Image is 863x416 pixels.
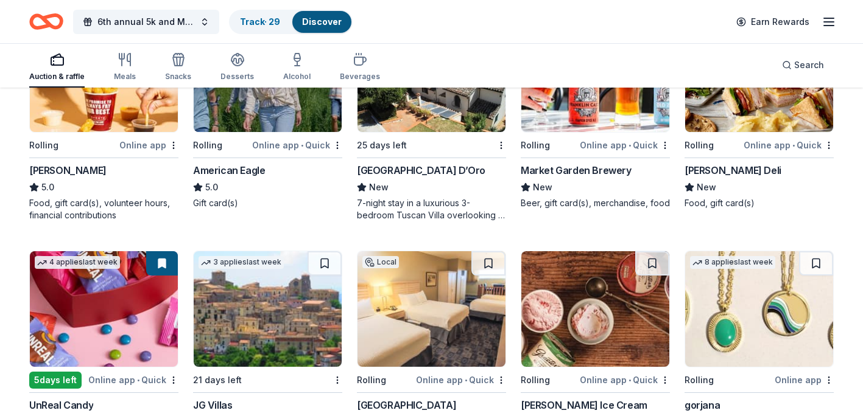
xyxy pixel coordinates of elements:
[29,138,58,153] div: Rolling
[729,11,817,33] a: Earn Rewards
[357,398,456,412] div: [GEOGRAPHIC_DATA]
[193,163,265,178] div: American Eagle
[690,256,775,269] div: 8 applies last week
[580,137,670,153] div: Online app Quick
[521,197,670,209] div: Beer, gift card(s), merchandise, food
[137,375,139,385] span: •
[199,256,284,269] div: 3 applies last week
[73,10,219,34] button: 6th annual 5k and MORE
[29,398,93,412] div: UnReal Candy
[220,72,254,81] div: Desserts
[283,47,311,88] button: Alcohol
[220,47,254,88] button: Desserts
[792,140,795,150] span: •
[194,251,342,367] img: Image for JG Villas
[357,138,407,153] div: 25 days left
[357,163,485,178] div: [GEOGRAPHIC_DATA] D’Oro
[193,398,232,412] div: JG Villas
[114,47,136,88] button: Meals
[362,256,399,268] div: Local
[685,398,720,412] div: gorjana
[119,137,178,153] div: Online app
[629,375,631,385] span: •
[533,180,552,195] span: New
[369,180,389,195] span: New
[193,197,342,209] div: Gift card(s)
[357,16,506,221] a: Image for Villa Sogni D’Oro2 applieslast week25 days left[GEOGRAPHIC_DATA] D’OroNew7-night stay i...
[340,47,380,88] button: Beverages
[775,372,834,387] div: Online app
[29,47,85,88] button: Auction & raffle
[580,372,670,387] div: Online app Quick
[114,72,136,81] div: Meals
[358,251,505,367] img: Image for Maumee Bay Lodge & Conference Center
[165,72,191,81] div: Snacks
[521,16,670,209] a: Image for Market Garden BreweryLocalRollingOnline app•QuickMarket Garden BreweryNewBeer, gift car...
[193,16,342,209] a: Image for American Eagle7 applieslast weekRollingOnline app•QuickAmerican Eagle5.0Gift card(s)
[88,372,178,387] div: Online app Quick
[29,372,82,389] div: 5 days left
[685,138,714,153] div: Rolling
[29,197,178,221] div: Food, gift card(s), volunteer hours, financial contributions
[521,398,647,412] div: [PERSON_NAME] Ice Cream
[193,138,222,153] div: Rolling
[794,58,824,72] span: Search
[521,163,632,178] div: Market Garden Brewery
[29,72,85,81] div: Auction & raffle
[205,180,218,195] span: 5.0
[340,72,380,81] div: Beverages
[35,256,120,269] div: 4 applies last week
[697,180,716,195] span: New
[685,373,714,387] div: Rolling
[685,251,833,367] img: Image for gorjana
[744,137,834,153] div: Online app Quick
[302,16,342,27] a: Discover
[41,180,54,195] span: 5.0
[465,375,467,385] span: •
[685,163,781,178] div: [PERSON_NAME] Deli
[252,137,342,153] div: Online app Quick
[165,47,191,88] button: Snacks
[357,373,386,387] div: Rolling
[283,72,311,81] div: Alcohol
[29,16,178,221] a: Image for Sheetz4 applieslast weekRollingOnline app[PERSON_NAME]5.0Food, gift card(s), volunteer ...
[629,140,631,150] span: •
[240,16,280,27] a: Track· 29
[193,373,242,387] div: 21 days left
[29,163,107,178] div: [PERSON_NAME]
[685,197,834,209] div: Food, gift card(s)
[521,138,550,153] div: Rolling
[521,373,550,387] div: Rolling
[521,251,669,367] img: Image for Graeter's Ice Cream
[301,140,303,150] span: •
[772,53,834,77] button: Search
[685,16,834,209] a: Image for McAlister's Deli5 applieslast weekRollingOnline app•Quick[PERSON_NAME] DeliNewFood, gif...
[416,372,506,387] div: Online app Quick
[29,7,63,36] a: Home
[30,251,178,367] img: Image for UnReal Candy
[97,15,195,29] span: 6th annual 5k and MORE
[357,197,506,221] div: 7-night stay in a luxurious 3-bedroom Tuscan Villa overlooking a vineyard and the ancient walled ...
[229,10,353,34] button: Track· 29Discover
